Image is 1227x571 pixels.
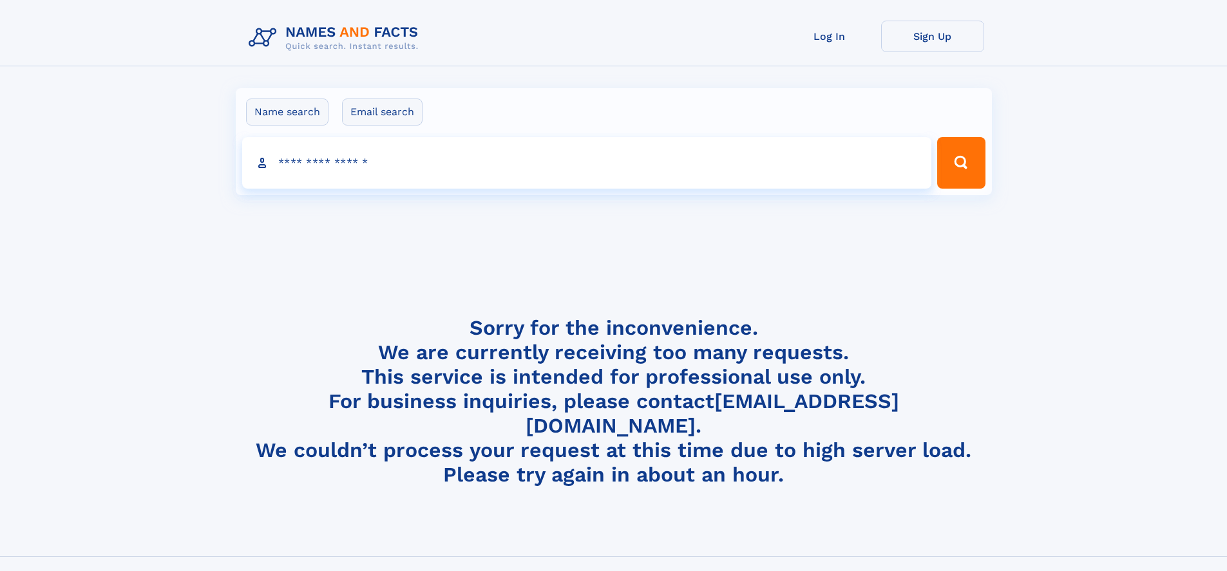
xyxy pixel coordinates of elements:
[243,21,429,55] img: Logo Names and Facts
[242,137,932,189] input: search input
[342,98,423,126] label: Email search
[246,98,328,126] label: Name search
[526,389,899,438] a: [EMAIL_ADDRESS][DOMAIN_NAME]
[243,315,984,487] h4: Sorry for the inconvenience. We are currently receiving too many requests. This service is intend...
[937,137,985,189] button: Search Button
[881,21,984,52] a: Sign Up
[778,21,881,52] a: Log In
